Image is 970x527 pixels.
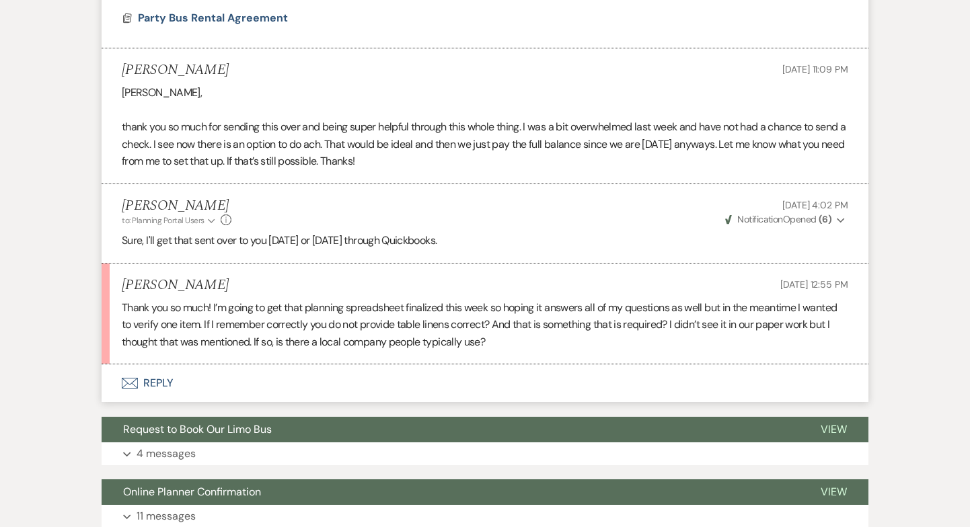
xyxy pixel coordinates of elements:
h5: [PERSON_NAME] [122,62,229,79]
h5: [PERSON_NAME] [122,277,229,294]
button: Request to Book Our Limo Bus [102,417,799,442]
span: [DATE] 4:02 PM [782,199,848,211]
span: [DATE] 12:55 PM [780,278,848,290]
p: [PERSON_NAME], [122,84,848,102]
span: [DATE] 11:09 PM [782,63,848,75]
button: Online Planner Confirmation [102,479,799,505]
button: View [799,417,868,442]
span: Party Bus Rental Agreement [138,11,288,25]
p: 4 messages [137,445,196,462]
span: View [821,485,847,499]
button: 4 messages [102,442,868,465]
button: View [799,479,868,505]
span: to: Planning Portal Users [122,215,204,226]
p: Thank you so much! I’m going to get that planning spreadsheet finalized this week so hoping it an... [122,299,848,351]
button: to: Planning Portal Users [122,214,217,227]
p: thank you so much for sending this over and being super helpful through this whole thing. I was a... [122,118,848,170]
span: Online Planner Confirmation [123,485,261,499]
span: View [821,422,847,436]
h5: [PERSON_NAME] [122,198,231,214]
button: Reply [102,364,868,402]
strong: ( 6 ) [819,213,831,225]
p: Sure, I'll get that sent over to you [DATE] or [DATE] through Quickbooks. [122,232,848,249]
button: Party Bus Rental Agreement [138,10,291,26]
span: Request to Book Our Limo Bus [123,422,272,436]
p: 11 messages [137,508,196,525]
button: NotificationOpened (6) [723,212,848,227]
span: Opened [725,213,831,225]
span: Notification [737,213,782,225]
